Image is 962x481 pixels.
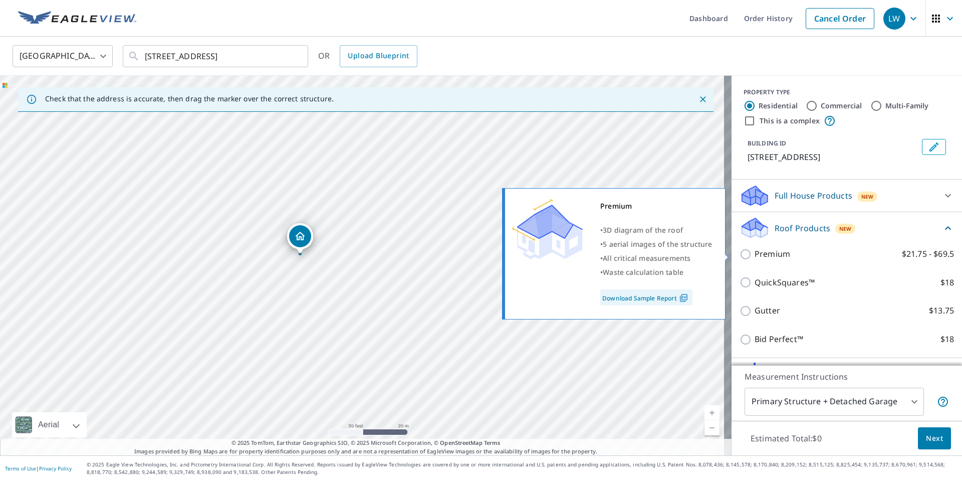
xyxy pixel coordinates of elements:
[748,139,786,147] p: BUILDING ID
[600,289,692,305] a: Download Sample Report
[696,93,709,106] button: Close
[755,304,780,317] p: Gutter
[287,223,313,254] div: Dropped pin, building 1, Residential property, 145 Courtdale Ave Courtdale, PA 18704
[340,45,417,67] a: Upload Blueprint
[902,248,954,260] p: $21.75 - $69.5
[704,405,719,420] a: Current Level 19, Zoom In
[600,223,712,237] div: •
[603,253,690,263] span: All critical measurements
[45,94,334,103] p: Check that the address is accurate, then drag the marker over the correct structure.
[775,222,830,234] p: Roof Products
[513,199,583,259] img: Premium
[600,199,712,213] div: Premium
[745,388,924,416] div: Primary Structure + Detached Garage
[603,225,683,235] span: 3D diagram of the roof
[760,116,820,126] label: This is a complex
[740,362,954,386] div: Solar ProductsNew
[87,461,957,476] p: © 2025 Eagle View Technologies, Inc. and Pictometry International Corp. All Rights Reserved. Repo...
[755,248,790,260] p: Premium
[5,465,72,471] p: |
[318,45,417,67] div: OR
[885,101,929,111] label: Multi-Family
[484,439,501,446] a: Terms
[13,42,113,70] div: [GEOGRAPHIC_DATA]
[145,42,288,70] input: Search by address or latitude-longitude
[839,225,852,233] span: New
[5,465,36,472] a: Terms of Use
[918,427,951,450] button: Next
[35,412,62,437] div: Aerial
[806,8,874,29] a: Cancel Order
[600,265,712,279] div: •
[740,184,954,208] div: Full House ProductsNew
[39,465,72,472] a: Privacy Policy
[755,333,803,346] p: Bid Perfect™
[861,193,874,201] span: New
[775,190,852,202] p: Full House Products
[12,412,87,437] div: Aerial
[937,396,949,408] span: Your report will include the primary structure and a detached garage if one exists.
[883,8,905,30] div: LW
[748,151,918,163] p: [STREET_ADDRESS]
[926,432,943,445] span: Next
[744,88,950,97] div: PROPERTY TYPE
[603,267,683,277] span: Waste calculation table
[759,101,798,111] label: Residential
[603,239,712,249] span: 5 aerial images of the structure
[231,439,501,447] span: © 2025 TomTom, Earthstar Geographics SIO, © 2025 Microsoft Corporation, ©
[740,216,954,240] div: Roof ProductsNew
[600,251,712,265] div: •
[743,427,830,449] p: Estimated Total: $0
[600,237,712,251] div: •
[929,304,954,317] p: $13.75
[440,439,482,446] a: OpenStreetMap
[677,293,690,302] img: Pdf Icon
[940,333,954,346] p: $18
[755,276,815,289] p: QuickSquares™
[348,50,409,62] span: Upload Blueprint
[745,371,949,383] p: Measurement Instructions
[922,139,946,155] button: Edit building 1
[704,420,719,435] a: Current Level 19, Zoom Out
[18,11,136,26] img: EV Logo
[821,101,862,111] label: Commercial
[940,276,954,289] p: $18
